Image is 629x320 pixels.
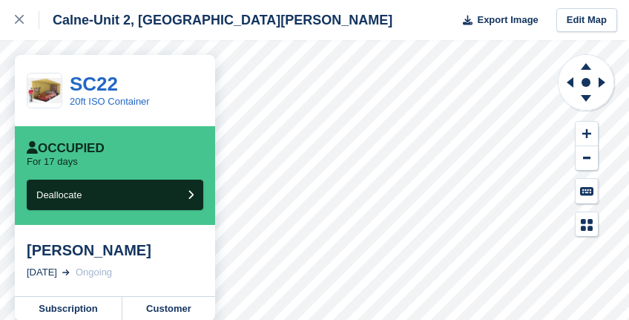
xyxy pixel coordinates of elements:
div: [DATE] [27,265,57,280]
p: For 17 days [27,156,78,168]
a: Edit Map [556,8,617,33]
span: Export Image [477,13,538,27]
button: Keyboard Shortcuts [576,179,598,203]
button: Deallocate [27,180,203,210]
a: 20ft ISO Container [70,96,150,107]
button: Export Image [454,8,539,33]
div: [PERSON_NAME] [27,241,203,259]
button: Zoom In [576,122,598,146]
div: Calne-Unit 2, [GEOGRAPHIC_DATA][PERSON_NAME] [39,11,392,29]
button: Map Legend [576,212,598,237]
img: arrow-right-light-icn-cde0832a797a2874e46488d9cf13f60e5c3a73dbe684e267c42b8395dfbc2abf.svg [62,270,70,275]
div: Ongoing [76,265,112,280]
button: Zoom Out [576,146,598,171]
div: Occupied [27,141,105,156]
a: SC22 [70,73,118,95]
img: 20ft.jpg [27,78,62,103]
span: Deallocate [36,189,82,200]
